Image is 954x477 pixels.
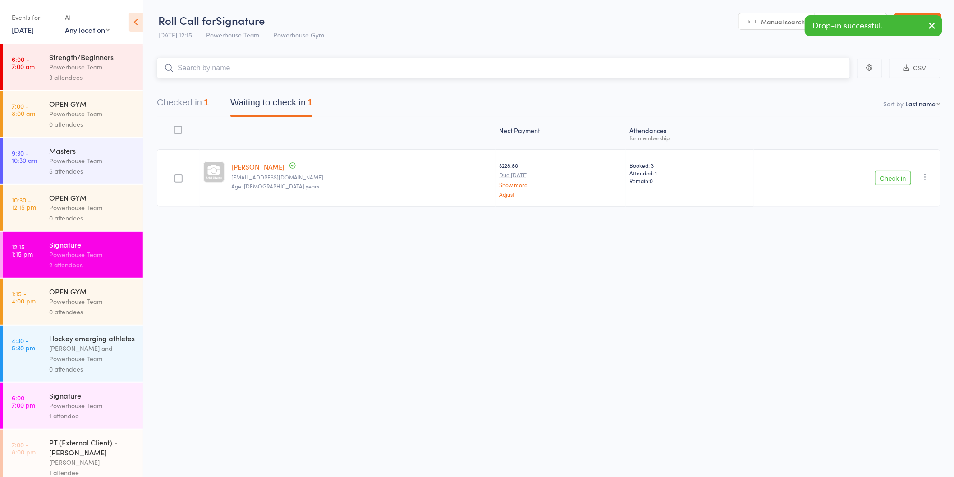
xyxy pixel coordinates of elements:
[12,441,36,455] time: 7:00 - 8:00 pm
[3,279,143,325] a: 1:15 -4:00 pmOPEN GYMPowerhouse Team0 attendees
[49,364,135,374] div: 0 attendees
[49,119,135,129] div: 0 attendees
[650,177,653,184] span: 0
[49,166,135,176] div: 5 attendees
[12,55,35,70] time: 6:00 - 7:00 am
[906,99,936,108] div: Last name
[49,390,135,400] div: Signature
[500,182,623,188] a: Show more
[232,174,492,180] small: traceygibbs1962@gmail.com
[12,243,33,257] time: 12:15 - 1:15 pm
[875,171,911,185] button: Check in
[158,30,192,39] span: [DATE] 12:15
[12,290,36,304] time: 1:15 - 4:00 pm
[3,383,143,429] a: 6:00 -7:00 pmSignaturePowerhouse Team1 attendee
[49,109,135,119] div: Powerhouse Team
[49,286,135,296] div: OPEN GYM
[761,17,805,26] span: Manual search
[157,58,850,78] input: Search by name
[12,394,35,408] time: 6:00 - 7:00 pm
[805,15,942,36] div: Drop-in successful.
[3,44,143,90] a: 6:00 -7:00 amStrength/BeginnersPowerhouse Team3 attendees
[49,307,135,317] div: 0 attendees
[884,99,904,108] label: Sort by
[629,161,750,169] span: Booked: 3
[12,149,37,164] time: 9:30 - 10:30 am
[49,260,135,270] div: 2 attendees
[500,161,623,197] div: $228.80
[889,59,940,78] button: CSV
[307,97,312,107] div: 1
[49,202,135,213] div: Powerhouse Team
[49,193,135,202] div: OPEN GYM
[49,156,135,166] div: Powerhouse Team
[496,121,626,145] div: Next Payment
[3,185,143,231] a: 10:30 -12:15 pmOPEN GYMPowerhouse Team0 attendees
[49,62,135,72] div: Powerhouse Team
[49,411,135,421] div: 1 attendee
[49,296,135,307] div: Powerhouse Team
[65,25,110,35] div: Any location
[49,99,135,109] div: OPEN GYM
[500,172,623,178] small: Due [DATE]
[49,146,135,156] div: Masters
[894,13,941,31] a: Exit roll call
[216,13,265,28] span: Signature
[204,97,209,107] div: 1
[232,182,320,190] span: Age: [DEMOGRAPHIC_DATA] years
[3,138,143,184] a: 9:30 -10:30 amMastersPowerhouse Team5 attendees
[626,121,754,145] div: Atten­dances
[12,196,36,211] time: 10:30 - 12:15 pm
[49,249,135,260] div: Powerhouse Team
[206,30,259,39] span: Powerhouse Team
[49,213,135,223] div: 0 attendees
[49,457,135,468] div: [PERSON_NAME]
[3,326,143,382] a: 4:30 -5:30 pmHockey emerging athletes[PERSON_NAME] and Powerhouse Team0 attendees
[629,169,750,177] span: Attended: 1
[49,239,135,249] div: Signature
[629,177,750,184] span: Remain:
[12,25,34,35] a: [DATE]
[273,30,324,39] span: Powerhouse Gym
[49,333,135,343] div: Hockey emerging athletes
[12,10,56,25] div: Events for
[49,52,135,62] div: Strength/Beginners
[3,91,143,137] a: 7:00 -8:00 amOPEN GYMPowerhouse Team0 attendees
[230,93,312,117] button: Waiting to check in1
[3,232,143,278] a: 12:15 -1:15 pmSignaturePowerhouse Team2 attendees
[49,72,135,83] div: 3 attendees
[158,13,216,28] span: Roll Call for
[629,135,750,141] div: for membership
[157,93,209,117] button: Checked in1
[49,437,135,457] div: PT (External Client) - [PERSON_NAME]
[49,343,135,364] div: [PERSON_NAME] and Powerhouse Team
[500,191,623,197] a: Adjust
[12,102,35,117] time: 7:00 - 8:00 am
[12,337,35,351] time: 4:30 - 5:30 pm
[232,162,285,171] a: [PERSON_NAME]
[65,10,110,25] div: At
[49,400,135,411] div: Powerhouse Team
